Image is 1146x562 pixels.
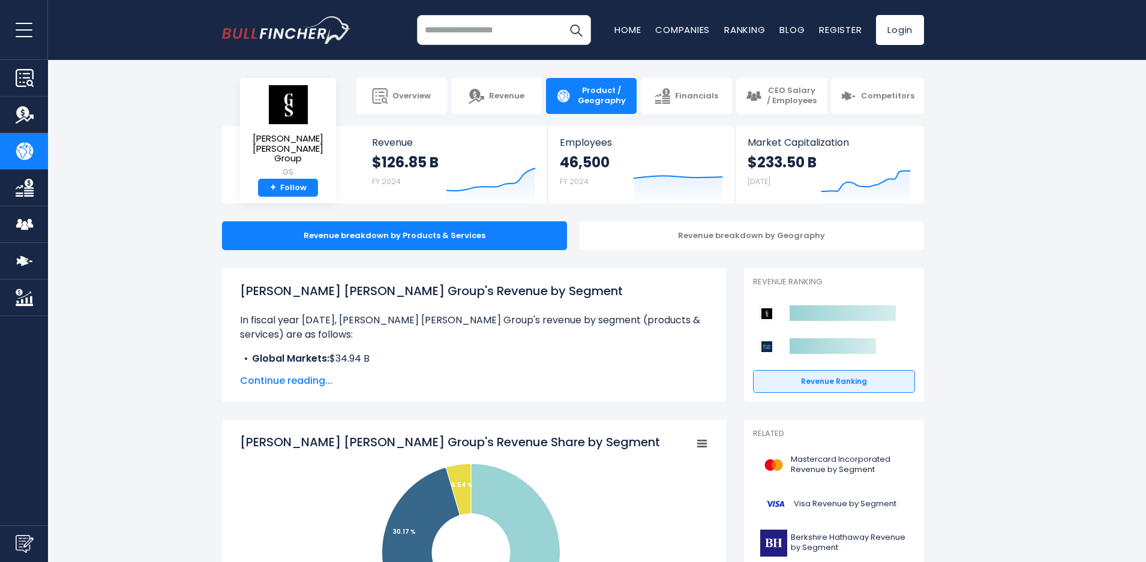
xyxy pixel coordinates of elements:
[819,23,862,36] a: Register
[240,282,708,300] h1: [PERSON_NAME] [PERSON_NAME] Group's Revenue by Segment
[548,126,734,203] a: Employees 46,500 FY 2024
[748,176,770,187] small: [DATE]
[560,137,722,148] span: Employees
[675,91,718,101] span: Financials
[759,306,775,321] img: Goldman Sachs Group competitors logo
[392,91,431,101] span: Overview
[748,137,911,148] span: Market Capitalization
[258,179,318,197] a: +Follow
[876,15,924,45] a: Login
[794,499,896,509] span: Visa Revenue by Segment
[489,91,524,101] span: Revenue
[372,137,536,148] span: Revenue
[641,78,731,114] a: Financials
[736,78,827,114] a: CEO Salary / Employees
[250,134,326,164] span: [PERSON_NAME] [PERSON_NAME] Group
[760,530,787,557] img: BRK-B logo
[252,351,329,365] b: Global Markets:
[250,167,326,178] small: GS
[372,153,439,172] strong: $126.85 B
[240,313,708,342] p: In fiscal year [DATE], [PERSON_NAME] [PERSON_NAME] Group's revenue by segment (products & service...
[791,455,908,475] span: Mastercard Incorporated Revenue by Segment
[753,527,915,560] a: Berkshire Hathaway Revenue by Segment
[546,78,637,114] a: Product / Geography
[560,176,589,187] small: FY 2024
[576,86,627,106] span: Product / Geography
[360,126,548,203] a: Revenue $126.85 B FY 2024
[222,221,567,250] div: Revenue breakdown by Products & Services
[451,78,542,114] a: Revenue
[724,23,765,36] a: Ranking
[861,91,914,101] span: Competitors
[240,351,708,366] li: $34.94 B
[614,23,641,36] a: Home
[249,84,327,179] a: [PERSON_NAME] [PERSON_NAME] Group GS
[451,480,473,489] tspan: 4.54 %
[753,429,915,439] p: Related
[356,78,447,114] a: Overview
[760,491,790,518] img: V logo
[579,221,924,250] div: Revenue breakdown by Geography
[240,434,660,450] tspan: [PERSON_NAME] [PERSON_NAME] Group's Revenue Share by Segment
[759,339,775,354] img: Morgan Stanley competitors logo
[791,533,908,553] span: Berkshire Hathaway Revenue by Segment
[748,153,817,172] strong: $233.50 B
[222,16,351,44] a: Go to homepage
[240,374,708,388] span: Continue reading...
[372,176,401,187] small: FY 2024
[222,16,351,44] img: bullfincher logo
[779,23,805,36] a: Blog
[270,182,276,193] strong: +
[760,452,787,479] img: MA logo
[736,126,923,203] a: Market Capitalization $233.50 B [DATE]
[753,488,915,521] a: Visa Revenue by Segment
[560,153,610,172] strong: 46,500
[561,15,591,45] button: Search
[655,23,710,36] a: Companies
[753,370,915,393] a: Revenue Ranking
[766,86,817,106] span: CEO Salary / Employees
[393,527,416,536] tspan: 30.17 %
[831,78,924,114] a: Competitors
[753,449,915,482] a: Mastercard Incorporated Revenue by Segment
[753,277,915,287] p: Revenue Ranking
